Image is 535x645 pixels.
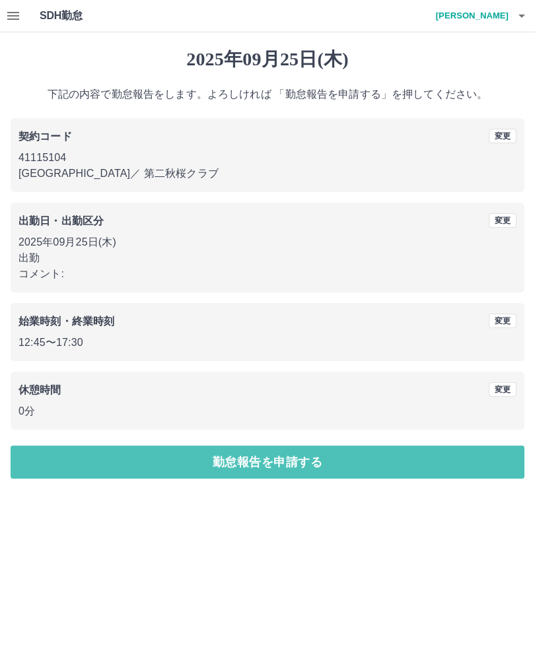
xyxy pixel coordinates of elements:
[18,316,114,327] b: 始業時刻・終業時刻
[11,86,524,102] p: 下記の内容で勤怠報告をします。よろしければ 「勤怠報告を申請する」を押してください。
[489,382,517,397] button: 変更
[18,250,517,266] p: 出勤
[18,215,104,226] b: 出勤日・出勤区分
[489,314,517,328] button: 変更
[18,131,72,142] b: 契約コード
[18,266,517,282] p: コメント:
[11,446,524,479] button: 勤怠報告を申請する
[18,234,517,250] p: 2025年09月25日(木)
[18,166,517,182] p: [GEOGRAPHIC_DATA] ／ 第二秋桜クラブ
[489,129,517,143] button: 変更
[18,384,61,395] b: 休憩時間
[489,213,517,228] button: 変更
[11,48,524,71] h1: 2025年09月25日(木)
[18,335,517,351] p: 12:45 〜 17:30
[18,150,517,166] p: 41115104
[18,403,517,419] p: 0分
